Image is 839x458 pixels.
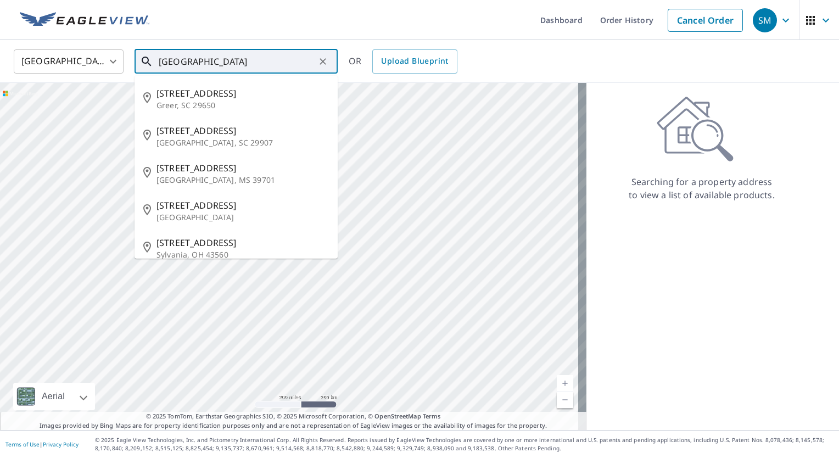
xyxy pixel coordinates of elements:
[156,100,329,111] p: Greer, SC 29650
[423,412,441,420] a: Terms
[146,412,441,421] span: © 2025 TomTom, Earthstar Geographics SIO, © 2025 Microsoft Corporation, ©
[349,49,457,74] div: OR
[5,441,79,448] p: |
[43,440,79,448] a: Privacy Policy
[753,8,777,32] div: SM
[557,392,573,408] a: Current Level 5, Zoom Out
[38,383,68,410] div: Aerial
[14,46,124,77] div: [GEOGRAPHIC_DATA]
[156,236,329,249] span: [STREET_ADDRESS]
[381,54,448,68] span: Upload Blueprint
[374,412,421,420] a: OpenStreetMap
[668,9,743,32] a: Cancel Order
[156,212,329,223] p: [GEOGRAPHIC_DATA]
[156,175,329,186] p: [GEOGRAPHIC_DATA], MS 39701
[315,54,331,69] button: Clear
[156,161,329,175] span: [STREET_ADDRESS]
[156,124,329,137] span: [STREET_ADDRESS]
[557,375,573,392] a: Current Level 5, Zoom In
[5,440,40,448] a: Terms of Use
[156,249,329,260] p: Sylvania, OH 43560
[372,49,457,74] a: Upload Blueprint
[156,199,329,212] span: [STREET_ADDRESS]
[156,137,329,148] p: [GEOGRAPHIC_DATA], SC 29907
[95,436,834,453] p: © 2025 Eagle View Technologies, Inc. and Pictometry International Corp. All Rights Reserved. Repo...
[628,175,775,202] p: Searching for a property address to view a list of available products.
[13,383,95,410] div: Aerial
[159,46,315,77] input: Search by address or latitude-longitude
[20,12,149,29] img: EV Logo
[156,87,329,100] span: [STREET_ADDRESS]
